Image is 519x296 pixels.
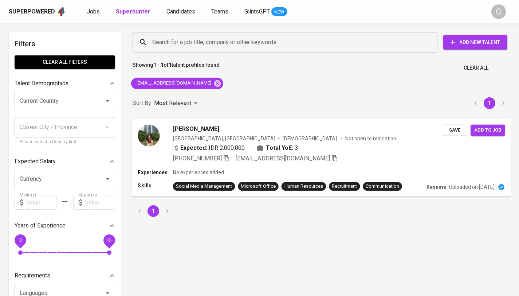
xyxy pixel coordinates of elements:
img: 2f68d32adacea8536f145eb9cd464032.jpg [138,124,160,146]
span: Clear All filters [20,58,109,67]
div: [GEOGRAPHIC_DATA], [GEOGRAPHIC_DATA] [173,135,275,142]
a: Superhunter [116,7,152,16]
p: Experiences [138,169,173,176]
a: Candidates [166,7,197,16]
input: Value [26,195,56,210]
span: [EMAIL_ADDRESS][DOMAIN_NAME] [236,155,330,161]
span: Add to job [474,126,501,134]
div: Expected Salary [15,154,115,169]
span: 10+ [105,238,113,243]
b: Superhunter [116,8,150,15]
a: Superpoweredapp logo [9,6,66,17]
span: [EMAIL_ADDRESS][DOMAIN_NAME] [131,80,216,87]
b: Total YoE: [266,143,293,152]
button: Clear All [461,61,491,75]
span: Teams [211,8,228,15]
a: Teams [211,7,230,16]
div: Human Resources [284,183,323,190]
div: Communication [366,183,399,190]
button: Open [102,174,113,184]
div: O [491,4,506,19]
span: Candidates [166,8,195,15]
a: GlintsGPT NEW [244,7,287,16]
span: Add New Talent [449,38,502,47]
button: Add New Talent [443,35,507,50]
span: [PHONE_NUMBER] [173,155,222,161]
button: page 1 [484,97,495,109]
nav: pagination navigation [469,97,510,109]
button: Add to job [471,124,505,136]
div: Years of Experience [15,218,115,233]
div: [EMAIL_ADDRESS][DOMAIN_NAME] [131,78,223,89]
span: [DEMOGRAPHIC_DATA] [283,135,338,142]
p: Skills [138,182,173,189]
div: Talent Demographics [15,76,115,91]
button: page 1 [148,205,159,217]
p: Sort By [133,99,151,108]
b: Expected: [180,143,207,152]
span: GlintsGPT [244,8,270,15]
span: 0 [19,238,21,243]
p: Years of Experience [15,221,66,230]
p: Requirements [15,271,50,280]
div: Recruitment [332,183,357,190]
img: app logo [56,6,66,17]
span: Clear All [464,63,488,73]
span: [PERSON_NAME] [173,124,219,133]
div: Microsoft Office [241,183,275,190]
p: Resume [426,183,446,191]
p: Not open to relocation [345,135,396,142]
h6: Filters [15,38,115,50]
b: 1 - 1 [153,62,164,68]
span: NEW [271,8,287,16]
p: No experiences added [173,169,224,176]
p: Showing of talent profiles found [133,61,220,75]
a: Jobs [87,7,101,16]
div: Requirements [15,268,115,283]
a: [PERSON_NAME][GEOGRAPHIC_DATA], [GEOGRAPHIC_DATA][DEMOGRAPHIC_DATA] Not open to relocationExpecte... [133,119,510,196]
div: Most Relevant [154,97,200,110]
div: Social Media Management [176,183,232,190]
button: Clear All filters [15,55,115,69]
b: 1 [169,62,172,68]
div: Superpowered [9,8,55,16]
button: Open [102,96,113,106]
span: Jobs [87,8,100,15]
span: 3 [295,143,298,152]
p: Please select a Country first [20,139,110,146]
p: Uploaded on [DATE] [449,183,495,191]
span: Save [447,126,463,134]
p: Most Relevant [154,99,191,108]
div: IDR 2.000.000 [173,143,245,152]
button: Save [443,124,466,136]
p: Expected Salary [15,157,56,166]
nav: pagination navigation [133,205,174,217]
input: Value [85,195,115,210]
p: Talent Demographics [15,79,68,88]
